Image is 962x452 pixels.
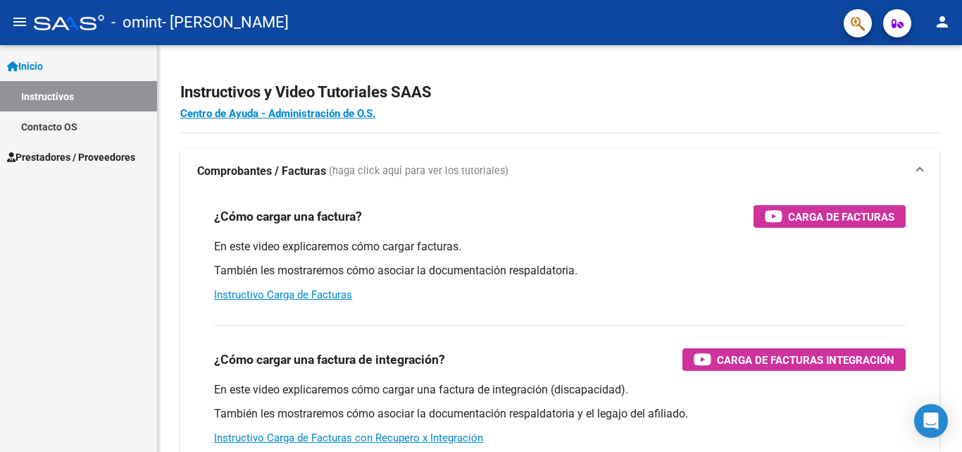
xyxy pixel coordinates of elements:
[11,13,28,30] mat-icon: menu
[214,239,906,255] p: En este video explicaremos cómo cargar facturas.
[754,205,906,228] button: Carga de Facturas
[180,107,375,120] a: Centro de Ayuda - Administración de O.S.
[214,350,445,369] h3: ¿Cómo cargar una factura de integración?
[788,208,894,226] span: Carga de Facturas
[934,13,951,30] mat-icon: person
[111,7,162,38] span: - omint
[180,149,939,194] mat-expansion-panel-header: Comprobantes / Facturas (haga click aquí para ver los tutoriales)
[197,164,326,179] strong: Comprobantes / Facturas
[682,348,906,371] button: Carga de Facturas Integración
[214,288,352,301] a: Instructivo Carga de Facturas
[7,59,43,74] span: Inicio
[214,263,906,279] p: También les mostraremos cómo asociar la documentación respaldatoria.
[914,404,948,438] div: Open Intercom Messenger
[214,382,906,398] p: En este video explicaremos cómo cargar una factura de integración (discapacidad).
[717,351,894,369] span: Carga de Facturas Integración
[214,207,362,226] h3: ¿Cómo cargar una factura?
[180,79,939,106] h2: Instructivos y Video Tutoriales SAAS
[7,149,135,165] span: Prestadores / Proveedores
[329,164,508,179] span: (haga click aquí para ver los tutoriales)
[162,7,289,38] span: - [PERSON_NAME]
[214,406,906,422] p: También les mostraremos cómo asociar la documentación respaldatoria y el legajo del afiliado.
[214,432,483,444] a: Instructivo Carga de Facturas con Recupero x Integración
